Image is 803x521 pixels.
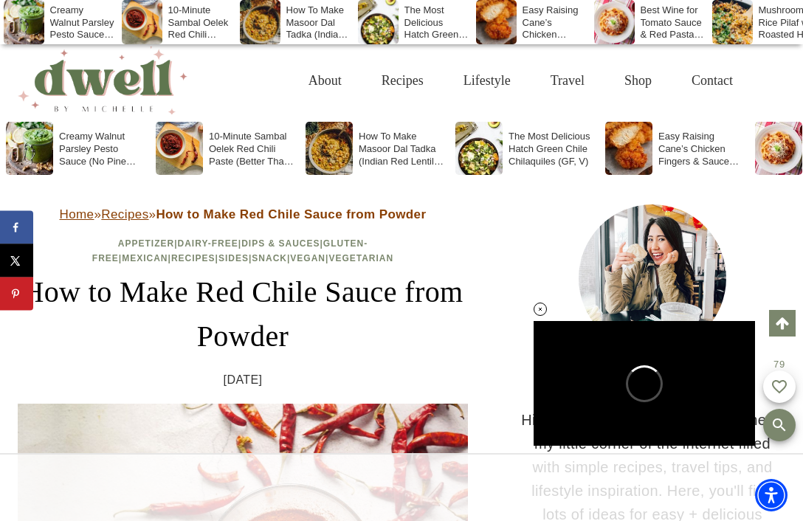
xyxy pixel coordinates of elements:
[520,367,785,393] h3: HI THERE
[755,479,788,511] div: Accessibility Menu
[92,238,393,263] span: | | | | | | | | |
[178,238,238,249] a: Dairy-Free
[444,57,531,105] a: Lifestyle
[122,253,168,263] a: Mexican
[224,370,263,390] time: [DATE]
[18,270,468,359] h1: How to Make Red Chile Sauce from Powder
[769,310,796,337] a: Scroll to top
[133,455,670,521] iframe: Advertisement
[672,57,753,105] a: Contact
[289,57,362,105] a: About
[241,238,320,249] a: Dips & Sauces
[171,253,216,263] a: Recipes
[218,253,249,263] a: Sides
[118,238,174,249] a: Appetizer
[60,207,94,221] a: Home
[328,253,393,263] a: Vegetarian
[289,57,753,105] nav: Primary Navigation
[18,46,187,114] img: DWELL by michelle
[92,238,368,263] a: Gluten-Free
[362,57,444,105] a: Recipes
[531,57,604,105] a: Travel
[156,207,426,221] strong: How to Make Red Chile Sauce from Powder
[60,207,427,221] span: » »
[290,253,325,263] a: Vegan
[101,207,148,221] a: Recipes
[252,253,287,263] a: Snack
[604,57,672,105] a: Shop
